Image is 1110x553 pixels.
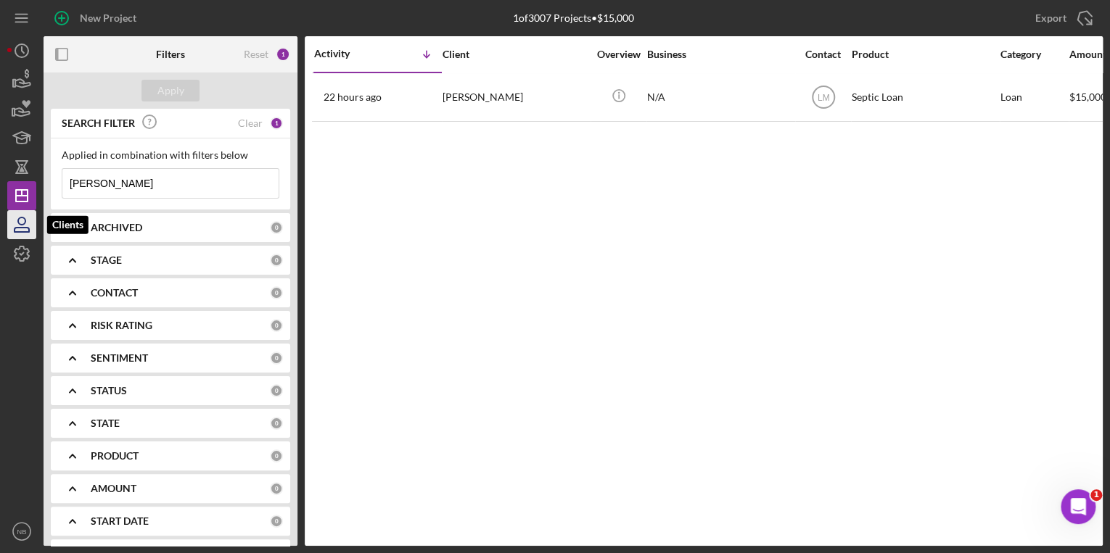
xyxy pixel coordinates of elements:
div: [PERSON_NAME] [443,74,588,120]
div: 0 [270,319,283,332]
b: START DATE [91,515,149,527]
b: SENTIMENT [91,352,148,364]
b: STATUS [91,385,127,396]
b: ARCHIVED [91,222,142,233]
div: Apply [157,80,184,101]
button: Apply [141,80,200,101]
div: 0 [270,352,283,365]
div: 0 [270,515,283,528]
div: 0 [270,384,283,397]
b: RISK RATING [91,320,152,331]
div: Export [1035,4,1066,33]
div: 0 [270,449,283,462]
button: NB [7,517,36,546]
iframe: Intercom live chat [1061,489,1095,524]
div: Activity [314,48,378,59]
div: 1 [270,117,283,130]
div: Product [852,49,997,60]
div: Clear [238,117,263,129]
div: Overview [591,49,646,60]
time: 2025-08-19 19:02 [324,91,382,103]
b: AMOUNT [91,483,136,494]
div: 0 [270,417,283,430]
text: LM [817,92,829,102]
div: Contact [796,49,850,60]
div: 0 [270,482,283,495]
b: PRODUCT [91,450,139,462]
button: Export [1021,4,1103,33]
div: Loan [1000,74,1068,120]
div: 1 of 3007 Projects • $15,000 [513,12,634,24]
div: Applied in combination with filters below [62,149,279,161]
b: Filters [156,49,185,60]
div: Reset [244,49,268,60]
b: STAGE [91,254,122,266]
div: 0 [270,254,283,267]
div: 0 [270,221,283,234]
div: 1 [276,47,290,62]
b: CONTACT [91,287,138,299]
div: Business [647,49,792,60]
button: New Project [44,4,151,33]
b: SEARCH FILTER [62,117,135,129]
div: Client [443,49,588,60]
span: 1 [1090,489,1102,501]
div: New Project [80,4,136,33]
div: N/A [647,74,792,120]
b: STATE [91,417,120,429]
div: 0 [270,286,283,299]
div: Category [1000,49,1068,60]
div: Septic Loan [852,74,997,120]
text: NB [17,528,26,536]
